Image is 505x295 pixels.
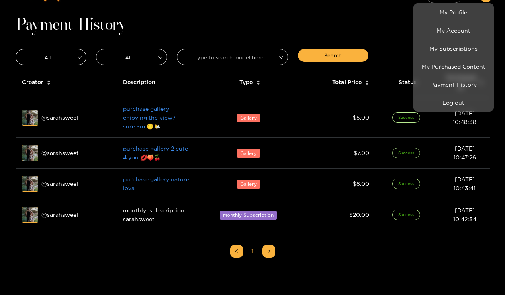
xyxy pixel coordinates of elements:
[415,23,492,37] a: My Account
[415,96,492,110] button: Log out
[415,77,492,92] a: Payment History
[415,41,492,55] a: My Subscriptions
[415,59,492,73] a: My Purchased Content
[415,5,492,19] a: My Profile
